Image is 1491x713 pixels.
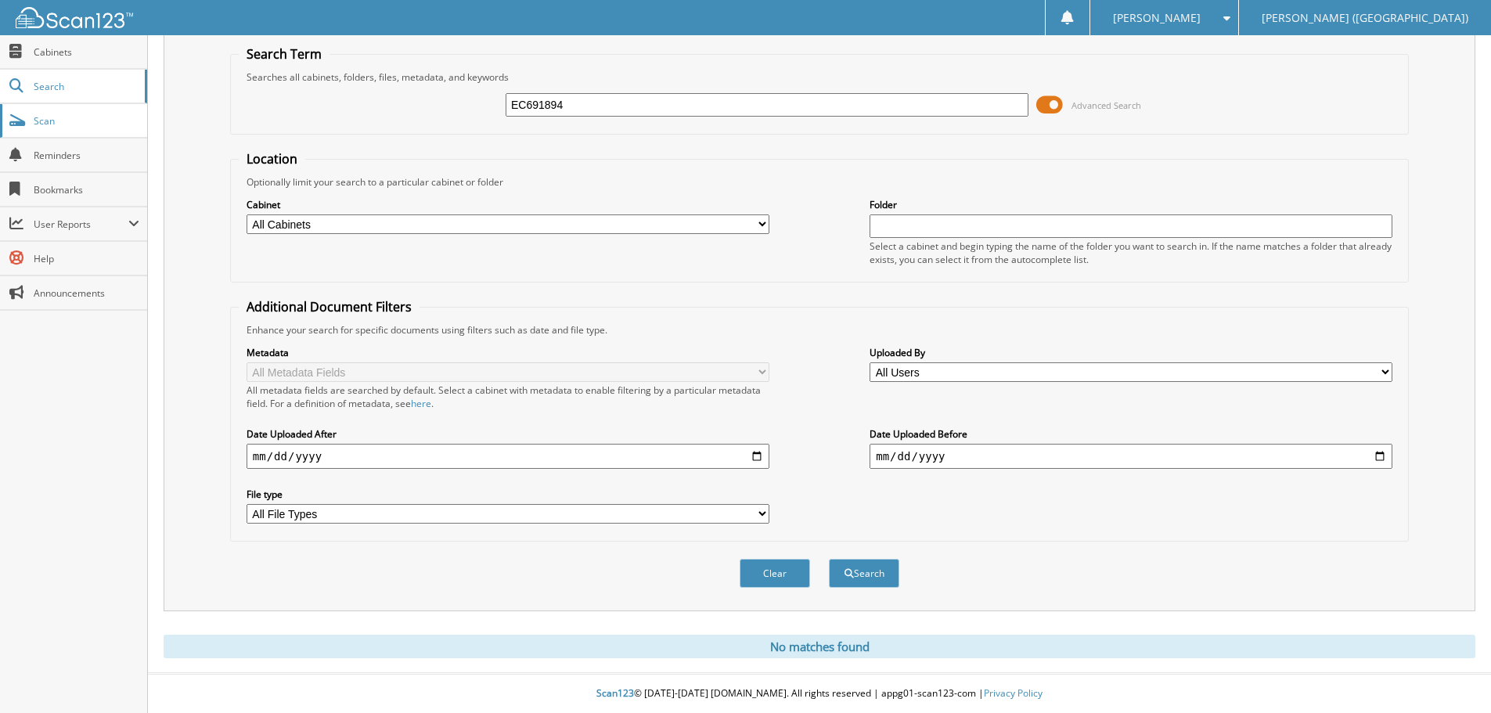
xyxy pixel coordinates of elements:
[239,323,1400,337] div: Enhance your search for specific documents using filters such as date and file type.
[247,444,769,469] input: start
[740,559,810,588] button: Clear
[1071,99,1141,111] span: Advanced Search
[870,444,1392,469] input: end
[247,384,769,410] div: All metadata fields are searched by default. Select a cabinet with metadata to enable filtering b...
[239,175,1400,189] div: Optionally limit your search to a particular cabinet or folder
[870,346,1392,359] label: Uploaded By
[239,70,1400,84] div: Searches all cabinets, folders, files, metadata, and keywords
[34,218,128,231] span: User Reports
[247,198,769,211] label: Cabinet
[164,635,1475,658] div: No matches found
[34,80,137,93] span: Search
[984,686,1043,700] a: Privacy Policy
[870,427,1392,441] label: Date Uploaded Before
[247,427,769,441] label: Date Uploaded After
[247,346,769,359] label: Metadata
[239,150,305,167] legend: Location
[34,149,139,162] span: Reminders
[1413,638,1491,713] iframe: Chat Widget
[829,559,899,588] button: Search
[596,686,634,700] span: Scan123
[34,286,139,300] span: Announcements
[870,239,1392,266] div: Select a cabinet and begin typing the name of the folder you want to search in. If the name match...
[1262,13,1468,23] span: [PERSON_NAME] ([GEOGRAPHIC_DATA])
[247,488,769,501] label: File type
[34,114,139,128] span: Scan
[411,397,431,410] a: here
[16,7,133,28] img: scan123-logo-white.svg
[148,675,1491,713] div: © [DATE]-[DATE] [DOMAIN_NAME]. All rights reserved | appg01-scan123-com |
[34,45,139,59] span: Cabinets
[34,183,139,196] span: Bookmarks
[239,298,420,315] legend: Additional Document Filters
[239,45,330,63] legend: Search Term
[34,252,139,265] span: Help
[870,198,1392,211] label: Folder
[1113,13,1201,23] span: [PERSON_NAME]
